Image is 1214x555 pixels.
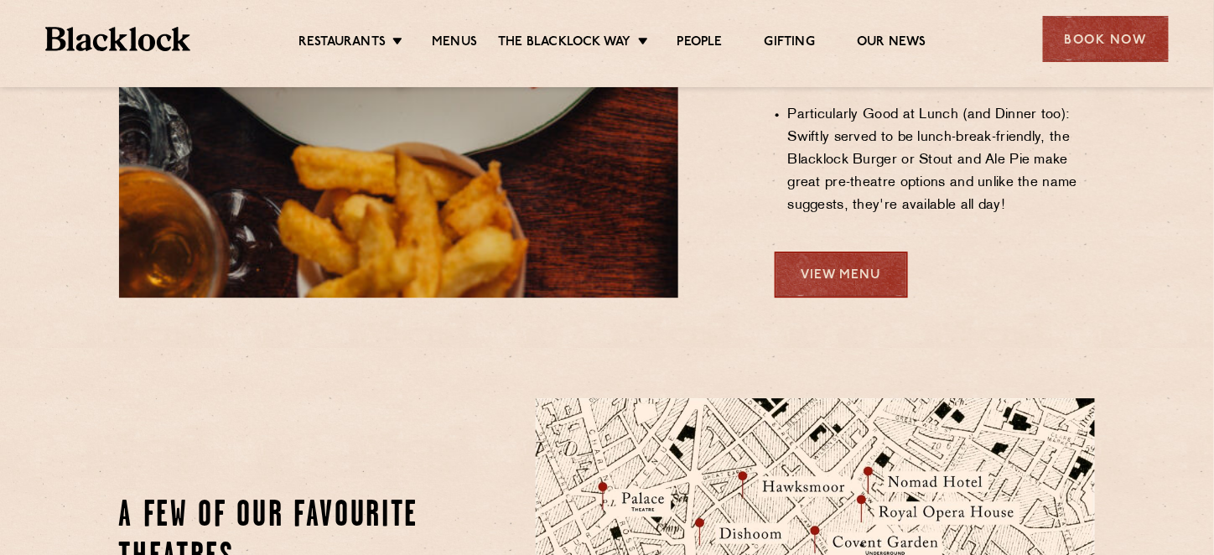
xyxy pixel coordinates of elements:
a: The Blacklock Way [498,34,630,53]
a: People [677,34,723,53]
a: Menus [432,34,477,53]
a: Restaurants [298,34,386,53]
li: Particularly Good at Lunch (and Dinner too): Swiftly served to be lunch-break-friendly, the Black... [788,104,1096,217]
a: Gifting [765,34,815,53]
div: Book Now [1043,16,1169,62]
img: BL_Textured_Logo-footer-cropped.svg [45,27,190,51]
a: Our News [857,34,926,53]
a: View Menu [775,252,908,298]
